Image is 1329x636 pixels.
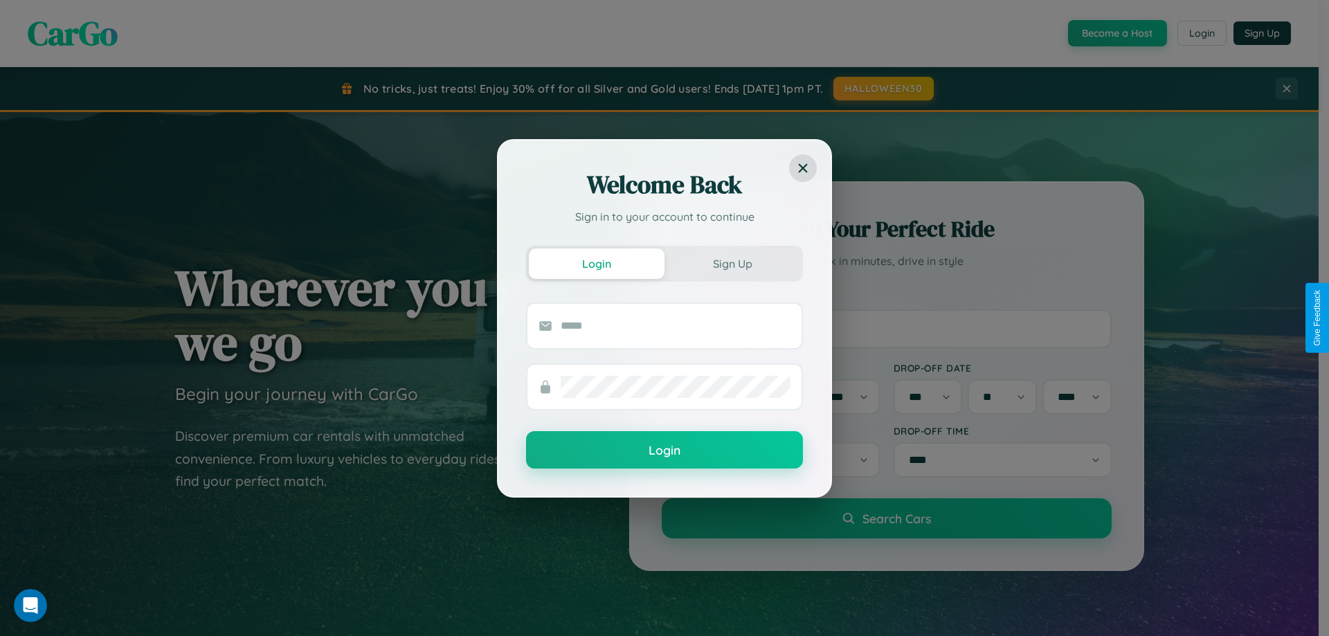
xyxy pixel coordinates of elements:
[529,248,664,279] button: Login
[14,589,47,622] iframe: Intercom live chat
[1312,290,1322,346] div: Give Feedback
[526,168,803,201] h2: Welcome Back
[526,431,803,469] button: Login
[664,248,800,279] button: Sign Up
[526,208,803,225] p: Sign in to your account to continue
